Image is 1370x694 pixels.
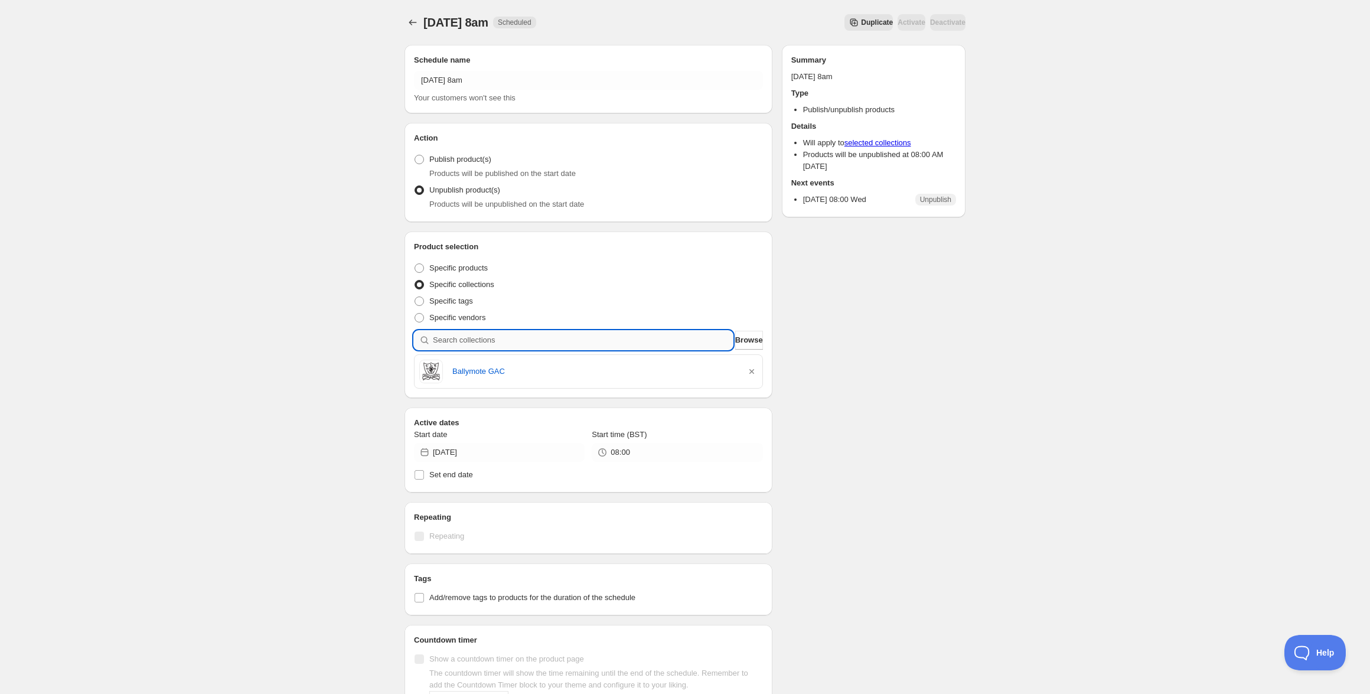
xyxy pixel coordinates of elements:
[414,417,763,429] h2: Active dates
[920,195,951,204] span: Unpublish
[791,71,956,83] p: [DATE] 8am
[414,573,763,585] h2: Tags
[414,511,763,523] h2: Repeating
[803,194,866,206] p: [DATE] 08:00 Wed
[791,120,956,132] h2: Details
[429,263,488,272] span: Specific products
[498,18,531,27] span: Scheduled
[592,430,647,439] span: Start time (BST)
[414,54,763,66] h2: Schedule name
[735,334,763,346] span: Browse
[429,185,500,194] span: Unpublish product(s)
[844,138,911,147] a: selected collections
[791,54,956,66] h2: Summary
[803,149,956,172] li: Products will be unpublished at 08:00 AM [DATE]
[803,104,956,116] li: Publish/unpublish products
[433,331,733,350] input: Search collections
[429,169,576,178] span: Products will be published on the start date
[429,470,473,479] span: Set end date
[429,654,584,663] span: Show a countdown timer on the product page
[803,137,956,149] li: Will apply to
[429,200,584,208] span: Products will be unpublished on the start date
[414,430,447,439] span: Start date
[429,532,464,540] span: Repeating
[429,280,494,289] span: Specific collections
[429,297,473,305] span: Specific tags
[414,634,763,646] h2: Countdown timer
[414,93,516,102] span: Your customers won't see this
[423,16,488,29] span: [DATE] 8am
[429,667,763,691] p: The countdown timer will show the time remaining until the end of the schedule. Remember to add t...
[405,14,421,31] button: Schedules
[452,366,736,377] a: Ballymote GAC
[791,177,956,189] h2: Next events
[735,331,763,350] button: Browse
[844,14,893,31] button: Secondary action label
[429,155,491,164] span: Publish product(s)
[429,313,485,322] span: Specific vendors
[791,87,956,99] h2: Type
[414,132,763,144] h2: Action
[861,18,893,27] span: Duplicate
[429,593,635,602] span: Add/remove tags to products for the duration of the schedule
[414,241,763,253] h2: Product selection
[1284,635,1346,670] iframe: Toggle Customer Support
